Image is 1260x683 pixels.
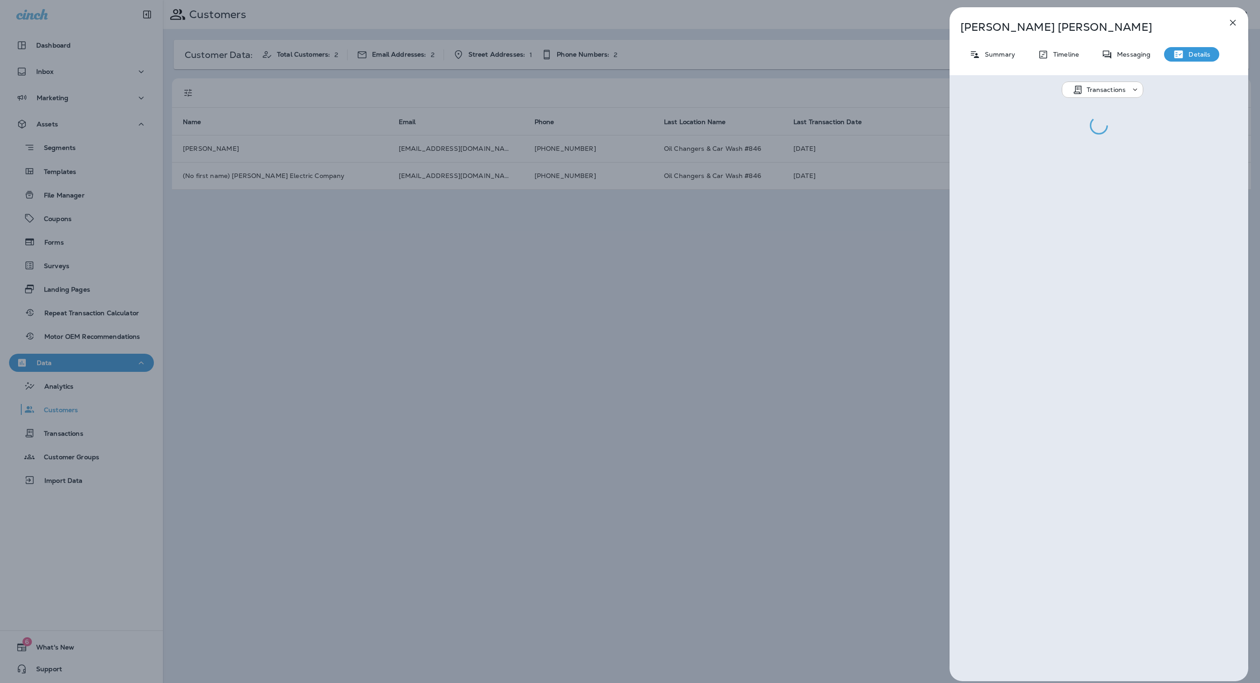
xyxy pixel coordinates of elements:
[1112,51,1150,58] p: Messaging
[1087,86,1126,93] p: Transactions
[1049,51,1079,58] p: Timeline
[960,21,1207,34] p: [PERSON_NAME] [PERSON_NAME]
[980,51,1015,58] p: Summary
[1184,51,1210,58] p: Details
